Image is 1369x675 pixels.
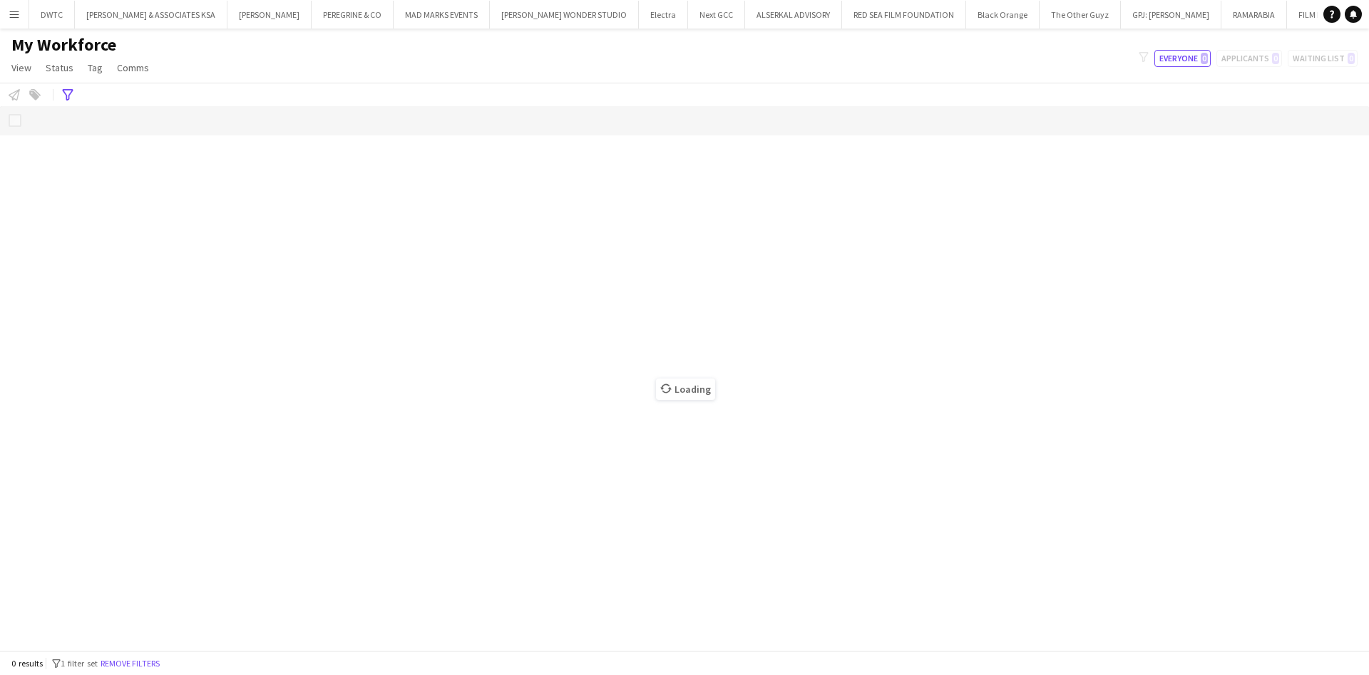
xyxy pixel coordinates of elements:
[59,86,76,103] app-action-btn: Advanced filters
[111,58,155,77] a: Comms
[88,61,103,74] span: Tag
[490,1,639,29] button: [PERSON_NAME] WONDER STUDIO
[394,1,490,29] button: MAD MARKS EVENTS
[1154,50,1211,67] button: Everyone0
[639,1,688,29] button: Electra
[46,61,73,74] span: Status
[29,1,75,29] button: DWTC
[688,1,745,29] button: Next GCC
[842,1,966,29] button: RED SEA FILM FOUNDATION
[40,58,79,77] a: Status
[98,656,163,671] button: Remove filters
[11,34,116,56] span: My Workforce
[966,1,1040,29] button: Black Orange
[117,61,149,74] span: Comms
[656,378,715,400] span: Loading
[745,1,842,29] button: ALSERKAL ADVISORY
[312,1,394,29] button: PEREGRINE & CO
[1201,53,1208,64] span: 0
[75,1,227,29] button: [PERSON_NAME] & ASSOCIATES KSA
[6,58,37,77] a: View
[1040,1,1121,29] button: The Other Guyz
[227,1,312,29] button: [PERSON_NAME]
[82,58,108,77] a: Tag
[61,658,98,669] span: 1 filter set
[11,61,31,74] span: View
[1121,1,1221,29] button: GPJ: [PERSON_NAME]
[1221,1,1287,29] button: RAMARABIA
